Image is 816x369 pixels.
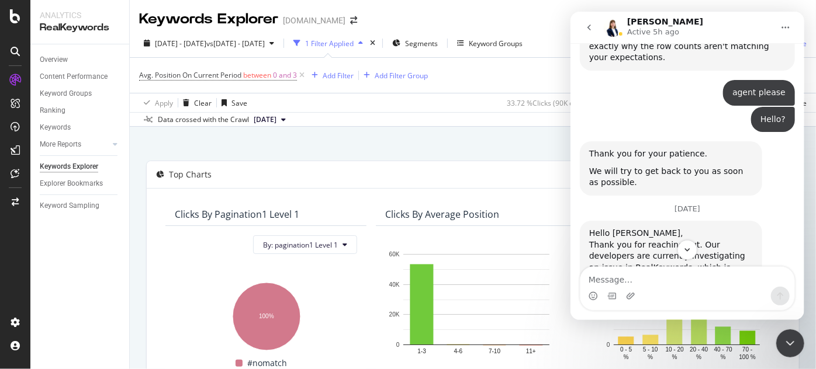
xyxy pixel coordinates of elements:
[217,93,247,112] button: Save
[249,113,291,127] button: [DATE]
[489,349,500,355] text: 7-10
[10,255,224,275] textarea: Message…
[40,88,121,100] a: Keyword Groups
[305,39,354,48] div: 1 Filter Applied
[206,39,265,48] span: vs [DATE] - [DATE]
[739,354,756,361] text: 100 %
[40,177,121,190] a: Explorer Bookmarks
[289,34,368,53] button: 1 Filter Applied
[40,161,98,173] div: Keywords Explorer
[526,349,536,355] text: 11+
[672,354,677,361] text: %
[139,34,279,53] button: [DATE] - [DATE]vs[DATE] - [DATE]
[721,354,726,361] text: %
[648,354,653,361] text: %
[507,98,598,108] div: 33.72 % Clicks ( 90K on 266K )
[385,248,568,362] svg: A chart.
[405,39,438,48] span: Segments
[9,209,192,356] div: Hello [PERSON_NAME],Thank you for reaching out. Our developers are currently investigating an iss...
[139,93,173,112] button: Apply
[139,9,278,29] div: Keywords Explorer
[194,98,212,108] div: Clear
[620,347,632,353] text: 0 - 5
[624,354,629,361] text: %
[283,15,345,26] div: [DOMAIN_NAME]
[643,347,658,353] text: 5 - 10
[368,37,378,49] div: times
[40,88,92,100] div: Keyword Groups
[19,228,182,330] div: Thank you for reaching out. Our developers are currently investigating an issue in RealKeywords, ...
[19,216,182,228] div: Hello [PERSON_NAME],
[40,21,120,34] div: RealKeywords
[139,70,241,80] span: Avg. Position On Current Period
[742,347,752,353] text: 70 -
[307,68,354,82] button: Add Filter
[570,12,804,320] iframe: To enrich screen reader interactions, please activate Accessibility in Grammarly extension settings
[375,71,428,81] div: Add Filter Group
[40,121,121,134] a: Keywords
[388,34,442,53] button: Segments
[359,68,428,82] button: Add Filter Group
[40,121,71,134] div: Keywords
[40,177,103,190] div: Explorer Bookmarks
[178,93,212,112] button: Clear
[243,70,271,80] span: between
[696,354,701,361] text: %
[40,138,81,151] div: More Reports
[40,54,121,66] a: Overview
[40,105,121,117] a: Ranking
[714,347,733,353] text: 40 - 70
[175,208,299,220] div: Clicks By pagination1 Level 1
[40,54,68,66] div: Overview
[389,281,400,288] text: 40K
[690,347,708,353] text: 20 - 40
[18,280,27,289] button: Emoji picker
[263,240,338,250] span: By: pagination1 Level 1
[155,39,206,48] span: [DATE] - [DATE]
[452,34,527,53] button: Keyword Groups
[454,349,463,355] text: 4-6
[607,342,610,348] text: 0
[40,71,121,83] a: Content Performance
[273,67,297,83] span: 0 and 3
[776,329,804,357] iframe: Intercom live chat
[40,138,109,151] a: More Reports
[37,280,46,289] button: Gif picker
[175,276,357,352] svg: A chart.
[107,228,127,248] button: Scroll to bottom
[40,105,65,117] div: Ranking
[158,114,249,125] div: Data crossed with the Crawl
[396,342,400,348] text: 0
[40,9,120,21] div: Analytics
[200,275,219,294] button: Send a message…
[385,208,499,220] div: Clicks By Average Position
[40,200,99,212] div: Keyword Sampling
[350,16,357,25] div: arrow-right-arrow-left
[254,114,276,125] span: 2025 Jul. 26th
[155,98,173,108] div: Apply
[40,161,121,173] a: Keywords Explorer
[666,347,684,353] text: 10 - 20
[40,200,121,212] a: Keyword Sampling
[259,314,274,320] text: 100%
[40,71,108,83] div: Content Performance
[56,280,65,289] button: Upload attachment
[9,209,224,369] div: Chiara says…
[389,312,400,318] text: 20K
